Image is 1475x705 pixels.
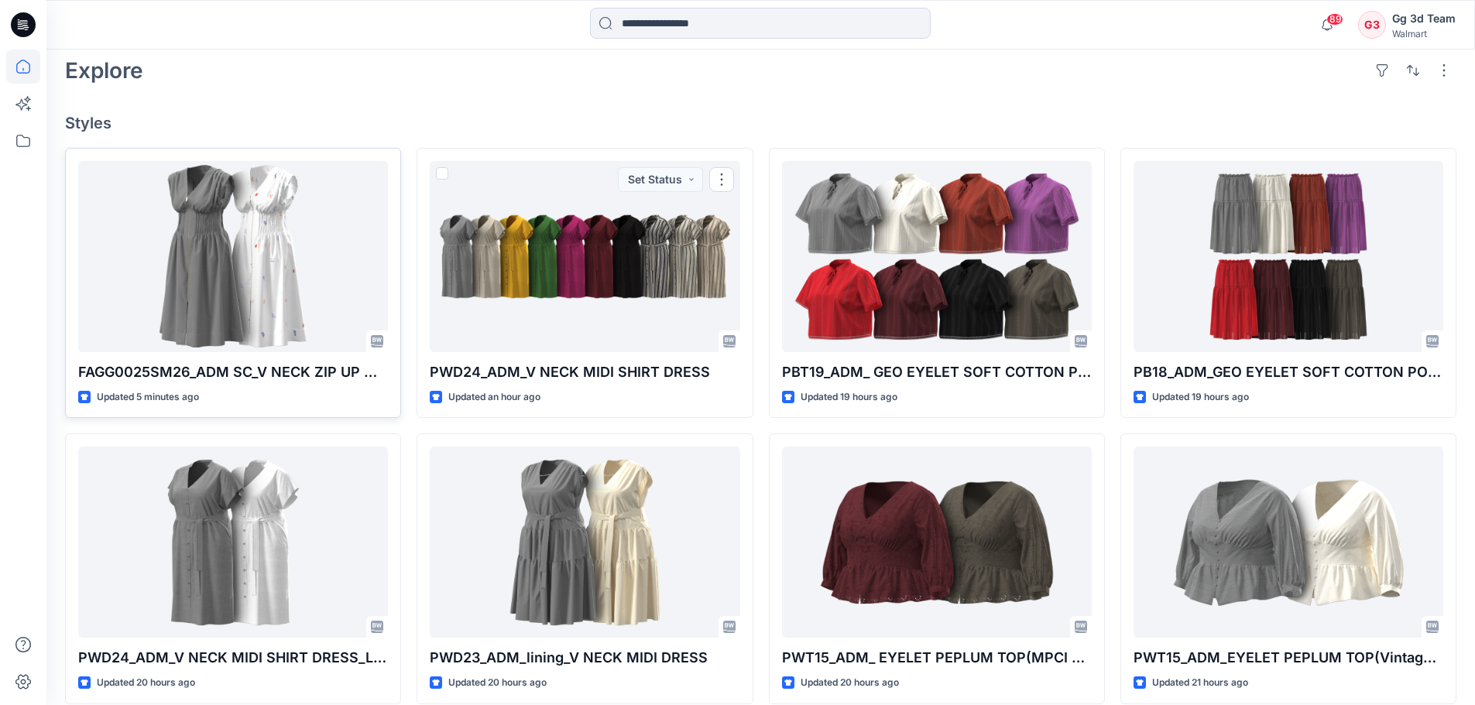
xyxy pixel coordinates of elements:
[78,161,388,352] a: FAGG0025SM26_ADM SC_V NECK ZIP UP MIDI DRESS
[782,447,1092,638] a: PWT15_ADM_ EYELET PEPLUM TOP(MPCI Eyelet)
[1134,361,1443,383] p: PB18_ADM_GEO EYELET SOFT COTTON POPLIN SKIRT
[801,389,897,406] p: Updated 19 hours ago
[801,675,899,691] p: Updated 20 hours ago
[65,114,1456,132] h4: Styles
[78,647,388,669] p: PWD24_ADM_V NECK MIDI SHIRT DRESS_Lining Version
[65,58,143,83] h2: Explore
[1134,161,1443,352] a: PB18_ADM_GEO EYELET SOFT COTTON POPLIN SKIRT
[78,447,388,638] a: PWD24_ADM_V NECK MIDI SHIRT DRESS_Lining Version
[782,361,1092,383] p: PBT19_ADM_ GEO EYELET SOFT COTTON POPLIN TOP
[430,447,739,638] a: PWD23_ADM_lining_V NECK MIDI DRESS
[448,389,540,406] p: Updated an hour ago
[430,361,739,383] p: PWD24_ADM_V NECK MIDI SHIRT DRESS
[1152,675,1248,691] p: Updated 21 hours ago
[1392,9,1456,28] div: Gg 3d Team
[782,161,1092,352] a: PBT19_ADM_ GEO EYELET SOFT COTTON POPLIN TOP
[1326,13,1343,26] span: 89
[1134,647,1443,669] p: PWT15_ADM_EYELET PEPLUM TOP(Vintage Geo Eyelet)_Cami version
[97,675,195,691] p: Updated 20 hours ago
[1392,28,1456,39] div: Walmart
[1358,11,1386,39] div: G3
[430,647,739,669] p: PWD23_ADM_lining_V NECK MIDI DRESS
[78,361,388,383] p: FAGG0025SM26_ADM SC_V NECK ZIP UP MIDI DRESS
[448,675,547,691] p: Updated 20 hours ago
[1152,389,1249,406] p: Updated 19 hours ago
[97,389,199,406] p: Updated 5 minutes ago
[782,647,1092,669] p: PWT15_ADM_ EYELET PEPLUM TOP(MPCI Eyelet)
[430,161,739,352] a: PWD24_ADM_V NECK MIDI SHIRT DRESS
[1134,447,1443,638] a: PWT15_ADM_EYELET PEPLUM TOP(Vintage Geo Eyelet)_Cami version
